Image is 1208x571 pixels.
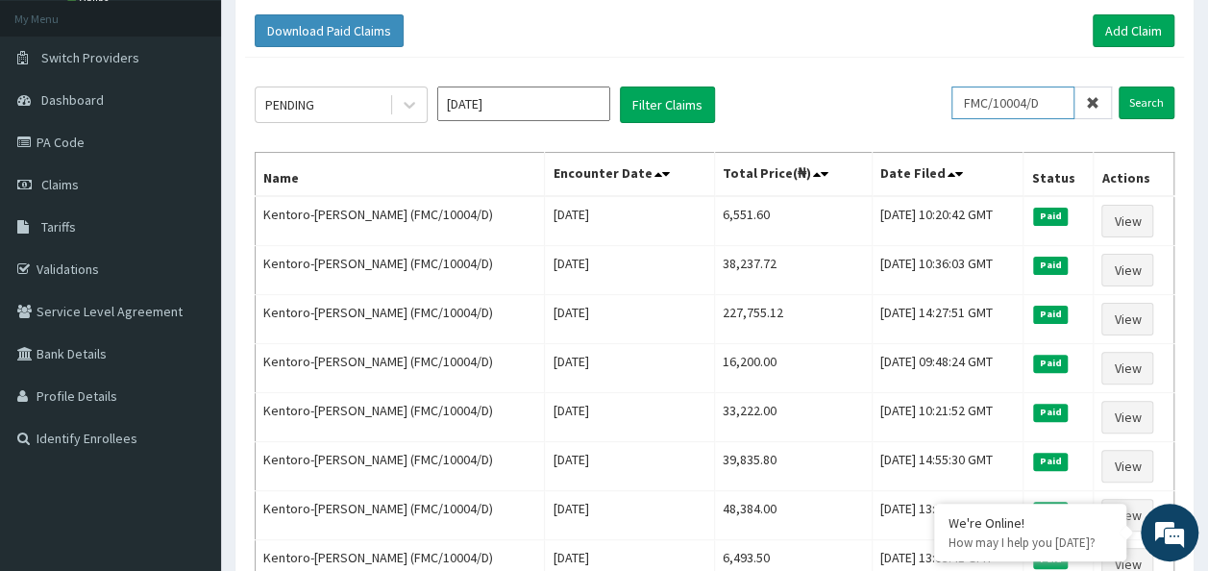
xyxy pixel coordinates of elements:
td: [DATE] 10:21:52 GMT [872,393,1023,442]
span: Dashboard [41,91,104,109]
span: Paid [1033,355,1068,372]
td: Kentoro-[PERSON_NAME] (FMC/10004/D) [256,344,545,393]
span: Paid [1033,306,1068,323]
span: Paid [1033,453,1068,470]
td: 48,384.00 [714,491,872,540]
button: Filter Claims [620,87,715,123]
span: We're online! [111,166,265,360]
td: [DATE] [545,196,715,246]
div: PENDING [265,95,314,114]
a: View [1101,499,1153,532]
td: [DATE] 13:50:48 GMT [872,491,1023,540]
td: Kentoro-[PERSON_NAME] (FMC/10004/D) [256,442,545,491]
td: 16,200.00 [714,344,872,393]
td: [DATE] 10:20:42 GMT [872,196,1023,246]
td: Kentoro-[PERSON_NAME] (FMC/10004/D) [256,196,545,246]
span: Tariffs [41,218,76,236]
td: Kentoro-[PERSON_NAME] (FMC/10004/D) [256,393,545,442]
td: Kentoro-[PERSON_NAME] (FMC/10004/D) [256,491,545,540]
td: [DATE] [545,344,715,393]
a: View [1101,352,1153,385]
div: We're Online! [949,514,1112,532]
a: View [1101,450,1153,483]
textarea: Type your message and hit 'Enter' [10,373,366,440]
td: [DATE] [545,295,715,344]
th: Encounter Date [545,153,715,197]
td: [DATE] 10:36:03 GMT [872,246,1023,295]
span: Paid [1033,257,1068,274]
th: Total Price(₦) [714,153,872,197]
td: [DATE] 09:48:24 GMT [872,344,1023,393]
a: View [1101,401,1153,434]
button: Download Paid Claims [255,14,404,47]
div: Chat with us now [100,108,323,133]
td: 227,755.12 [714,295,872,344]
span: Paid [1033,502,1068,519]
span: Switch Providers [41,49,139,66]
td: 39,835.80 [714,442,872,491]
span: Paid [1033,404,1068,421]
span: Claims [41,176,79,193]
td: [DATE] 14:27:51 GMT [872,295,1023,344]
td: 33,222.00 [714,393,872,442]
a: View [1101,254,1153,286]
td: [DATE] [545,442,715,491]
input: Select Month and Year [437,87,610,121]
a: View [1101,303,1153,335]
a: View [1101,205,1153,237]
th: Name [256,153,545,197]
td: Kentoro-[PERSON_NAME] (FMC/10004/D) [256,295,545,344]
div: Minimize live chat window [315,10,361,56]
td: 6,551.60 [714,196,872,246]
td: [DATE] 14:55:30 GMT [872,442,1023,491]
p: How may I help you today? [949,534,1112,551]
th: Actions [1094,153,1174,197]
th: Date Filed [872,153,1023,197]
span: Paid [1033,208,1068,225]
img: d_794563401_company_1708531726252_794563401 [36,96,78,144]
input: Search by HMO ID [951,87,1074,119]
a: Add Claim [1093,14,1174,47]
td: [DATE] [545,246,715,295]
td: 38,237.72 [714,246,872,295]
input: Search [1119,87,1174,119]
td: [DATE] [545,491,715,540]
th: Status [1023,153,1094,197]
td: Kentoro-[PERSON_NAME] (FMC/10004/D) [256,246,545,295]
td: [DATE] [545,393,715,442]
